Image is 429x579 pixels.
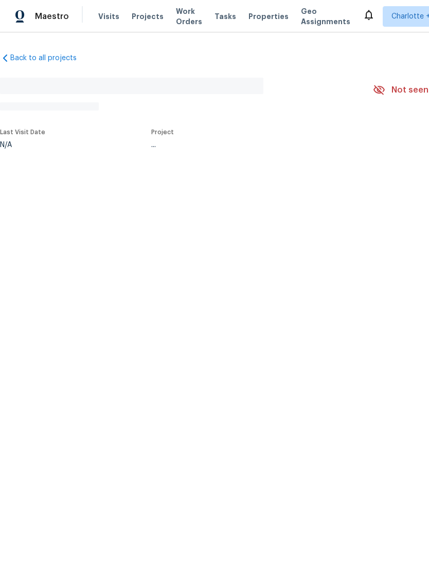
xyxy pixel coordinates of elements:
[132,11,164,22] span: Projects
[151,129,174,135] span: Project
[248,11,289,22] span: Properties
[98,11,119,22] span: Visits
[151,141,349,149] div: ...
[301,6,350,27] span: Geo Assignments
[35,11,69,22] span: Maestro
[214,13,236,20] span: Tasks
[176,6,202,27] span: Work Orders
